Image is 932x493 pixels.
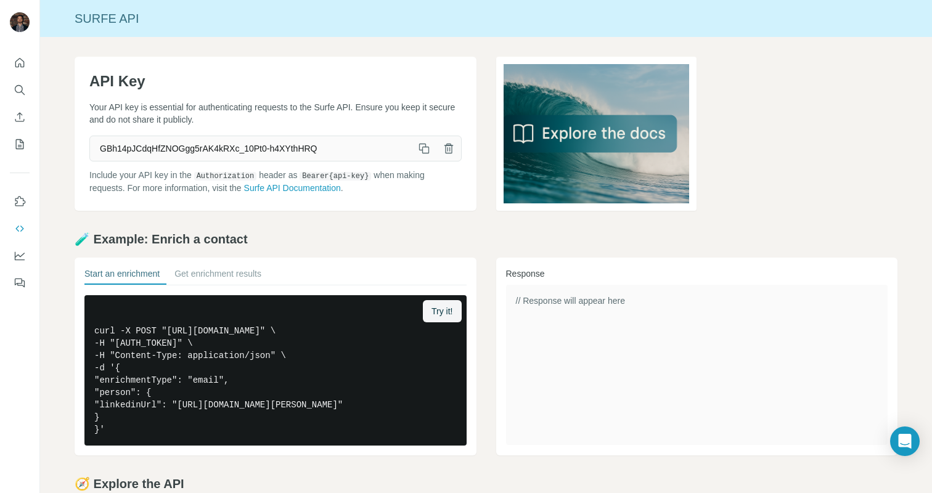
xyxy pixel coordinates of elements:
button: Dashboard [10,245,30,267]
a: Surfe API Documentation [244,183,341,193]
div: Open Intercom Messenger [890,426,920,456]
h2: 🧪 Example: Enrich a contact [75,230,897,248]
button: Get enrichment results [174,267,261,285]
button: Search [10,79,30,101]
button: Quick start [10,52,30,74]
button: My lists [10,133,30,155]
p: Your API key is essential for authenticating requests to the Surfe API. Ensure you keep it secure... [89,101,462,126]
button: Enrich CSV [10,106,30,128]
code: Bearer {api-key} [300,172,371,181]
button: Use Surfe on LinkedIn [10,190,30,213]
button: Start an enrichment [84,267,160,285]
p: Include your API key in the header as when making requests. For more information, visit the . [89,169,462,194]
div: Surfe API [40,10,932,27]
h2: 🧭 Explore the API [75,475,897,492]
span: // Response will appear here [516,296,625,306]
img: Avatar [10,12,30,32]
h3: Response [506,267,888,280]
button: Feedback [10,272,30,294]
span: GBh14pJCdqHfZNOGgg5rAK4kRXc_10Pt0-h4XYthHRQ [90,137,412,160]
pre: curl -X POST "[URL][DOMAIN_NAME]" \ -H "[AUTH_TOKEN]" \ -H "Content-Type: application/json" \ -d ... [84,295,467,446]
code: Authorization [194,172,257,181]
span: Try it! [431,305,452,317]
h1: API Key [89,71,462,91]
button: Try it! [423,300,461,322]
button: Use Surfe API [10,218,30,240]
